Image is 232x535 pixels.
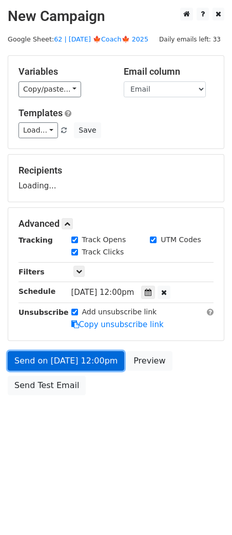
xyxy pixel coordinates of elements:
[74,122,101,138] button: Save
[18,268,45,276] strong: Filters
[18,165,214,191] div: Loading...
[18,81,81,97] a: Copy/paste...
[18,287,55,295] strong: Schedule
[82,234,126,245] label: Track Opens
[8,35,148,43] small: Google Sheet:
[8,351,124,371] a: Send on [DATE] 12:00pm
[8,8,224,25] h2: New Campaign
[18,122,58,138] a: Load...
[181,486,232,535] iframe: Chat Widget
[18,308,69,316] strong: Unsubscribe
[18,165,214,176] h5: Recipients
[8,376,86,395] a: Send Test Email
[82,307,157,317] label: Add unsubscribe link
[18,218,214,229] h5: Advanced
[156,35,224,43] a: Daily emails left: 33
[71,288,134,297] span: [DATE] 12:00pm
[127,351,172,371] a: Preview
[54,35,148,43] a: 62 | [DATE] 🍁Coach🍁 2025
[156,34,224,45] span: Daily emails left: 33
[71,320,164,329] a: Copy unsubscribe link
[18,108,63,118] a: Templates
[124,66,214,77] h5: Email column
[161,234,201,245] label: UTM Codes
[18,236,53,244] strong: Tracking
[82,247,124,258] label: Track Clicks
[18,66,108,77] h5: Variables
